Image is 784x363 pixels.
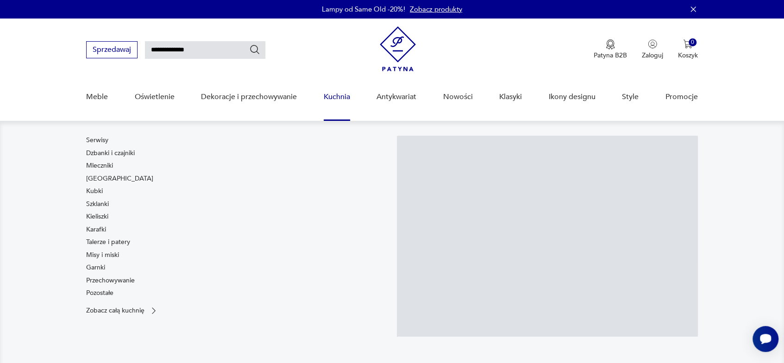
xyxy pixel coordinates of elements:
[376,79,416,115] a: Antykwariat
[322,5,405,14] p: Lampy od Same Old -20%!
[86,238,130,247] a: Talerze i patery
[86,47,138,54] a: Sprzedawaj
[86,306,158,315] a: Zobacz całą kuchnię
[753,326,778,352] iframe: Smartsupp widget button
[249,44,260,55] button: Szukaj
[86,250,119,260] a: Misy i miski
[86,276,135,285] a: Przechowywanie
[86,212,108,221] a: Kieliszki
[410,5,462,14] a: Zobacz produkty
[86,79,108,115] a: Meble
[499,79,522,115] a: Klasyki
[86,136,108,145] a: Serwisy
[606,39,615,50] img: Ikona medalu
[86,307,144,313] p: Zobacz całą kuchnię
[86,149,135,158] a: Dzbanki i czajniki
[201,79,297,115] a: Dekoracje i przechowywanie
[324,79,350,115] a: Kuchnia
[594,39,627,60] a: Ikona medaluPatyna B2B
[594,39,627,60] button: Patyna B2B
[665,79,698,115] a: Promocje
[380,26,416,71] img: Patyna - sklep z meblami i dekoracjami vintage
[642,39,663,60] button: Zaloguj
[86,41,138,58] button: Sprzedawaj
[594,51,627,60] p: Patyna B2B
[678,39,698,60] button: 0Koszyk
[86,174,153,183] a: [GEOGRAPHIC_DATA]
[86,187,103,196] a: Kubki
[683,39,692,49] img: Ikona koszyka
[648,39,657,49] img: Ikonka użytkownika
[622,79,639,115] a: Style
[135,79,175,115] a: Oświetlenie
[549,79,596,115] a: Ikony designu
[678,51,698,60] p: Koszyk
[86,161,113,170] a: Mleczniki
[86,200,109,209] a: Szklanki
[443,79,473,115] a: Nowości
[689,38,696,46] div: 0
[642,51,663,60] p: Zaloguj
[86,225,106,234] a: Karafki
[86,263,105,272] a: Garnki
[86,288,113,298] a: Pozostałe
